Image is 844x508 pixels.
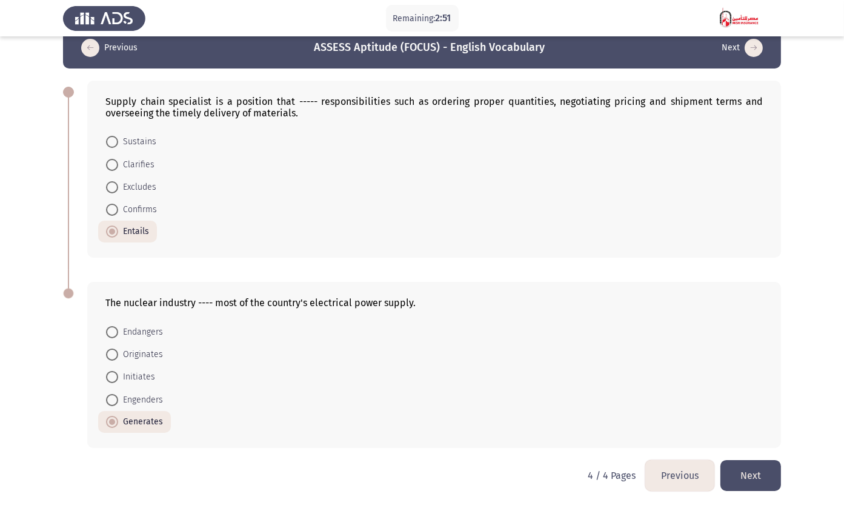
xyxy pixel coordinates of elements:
span: Confirms [118,202,157,217]
span: Engenders [118,393,163,407]
span: Excludes [118,180,156,195]
h3: ASSESS Aptitude (FOCUS) - English Vocabulary [314,40,545,55]
span: Generates [118,415,163,429]
span: Initiates [118,370,155,384]
img: Assess Talent Management logo [63,1,145,35]
span: Entails [118,224,149,239]
button: load next page [718,38,766,58]
div: Supply chain specialist is a position that ----- responsibilities such as ordering proper quantit... [105,96,763,119]
div: The nuclear industry ---- most of the country's electrical power supply. [105,297,763,309]
span: Sustains [118,135,156,149]
p: 4 / 4 Pages [588,470,636,481]
span: Endangers [118,325,163,339]
p: Remaining: [393,11,451,26]
span: Originates [118,347,163,362]
button: load next page [720,460,781,491]
span: Clarifies [118,158,155,172]
span: 2:51 [436,12,451,24]
img: Assessment logo of MIC - B- 3 English Module Assessments Tue Feb 21 [699,1,781,35]
button: load previous page [78,38,141,58]
button: load previous page [645,460,714,491]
